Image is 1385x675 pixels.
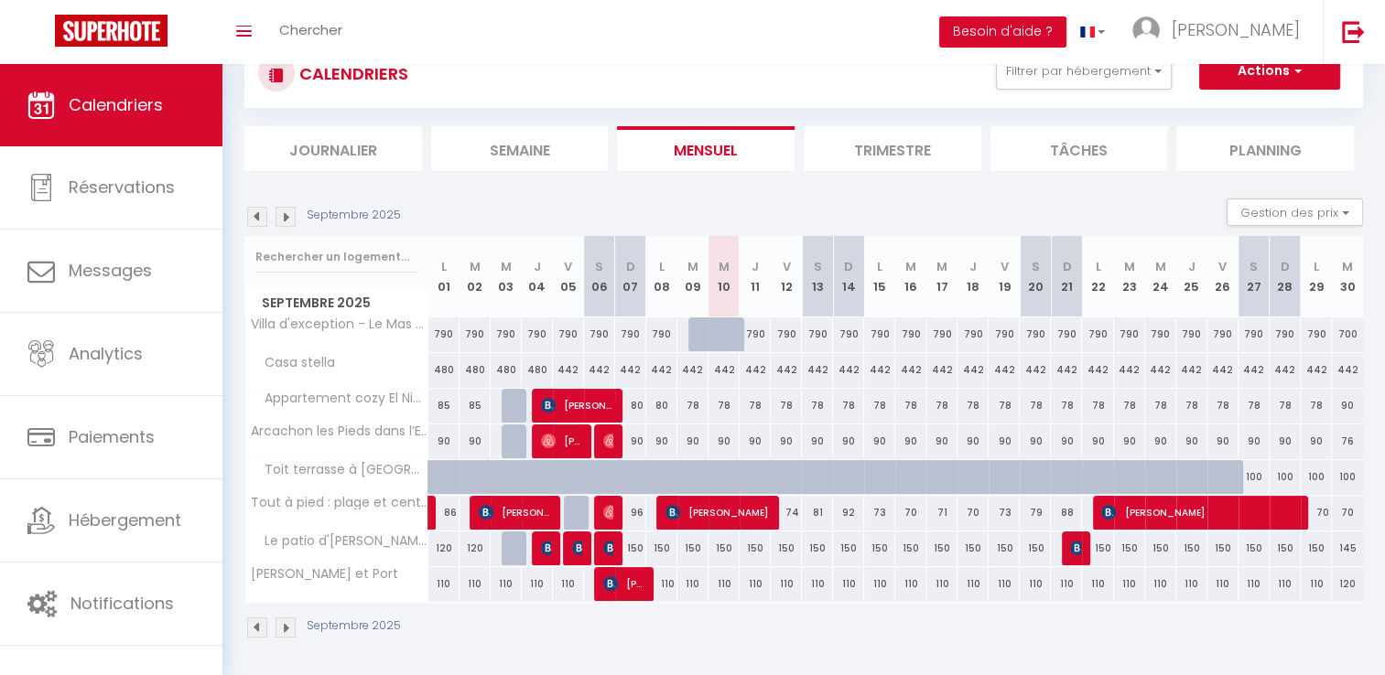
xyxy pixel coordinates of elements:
[441,258,447,275] abbr: L
[541,530,551,565] span: [PERSON_NAME]
[740,424,771,458] div: 90
[69,93,163,116] span: Calendriers
[864,496,895,530] div: 73
[460,389,491,423] div: 85
[1132,16,1160,44] img: ...
[740,236,771,317] th: 11
[1020,353,1051,387] div: 442
[1082,236,1113,317] th: 22
[1239,317,1270,351] div: 790
[677,424,709,458] div: 90
[677,353,709,387] div: 442
[1051,317,1082,351] div: 790
[989,236,1020,317] th: 19
[1114,531,1145,565] div: 150
[428,236,460,317] th: 01
[1082,389,1113,423] div: 78
[55,15,168,47] img: Super Booking
[864,531,895,565] div: 150
[814,258,822,275] abbr: S
[1270,353,1301,387] div: 442
[617,126,795,171] li: Mensuel
[802,236,833,317] th: 13
[1051,567,1082,601] div: 110
[926,531,958,565] div: 150
[740,567,771,601] div: 110
[844,258,853,275] abbr: D
[1114,353,1145,387] div: 442
[1332,236,1363,317] th: 30
[926,496,958,530] div: 71
[69,259,152,282] span: Messages
[584,236,615,317] th: 06
[864,353,895,387] div: 442
[989,567,1020,601] div: 110
[1342,20,1365,43] img: logout
[1301,353,1332,387] div: 442
[69,509,181,531] span: Hébergement
[958,531,989,565] div: 150
[522,353,553,387] div: 480
[677,567,709,601] div: 110
[615,389,646,423] div: 80
[833,424,864,458] div: 90
[1114,236,1145,317] th: 23
[677,531,709,565] div: 150
[1155,258,1166,275] abbr: M
[740,531,771,565] div: 150
[802,353,833,387] div: 442
[431,126,609,171] li: Semaine
[615,531,646,565] div: 150
[491,236,522,317] th: 03
[1176,531,1207,565] div: 150
[646,389,677,423] div: 80
[833,236,864,317] th: 14
[1020,317,1051,351] div: 790
[1239,389,1270,423] div: 78
[958,389,989,423] div: 78
[1176,424,1207,458] div: 90
[1101,495,1298,530] span: [PERSON_NAME]
[719,258,730,275] abbr: M
[996,53,1172,90] button: Filtrer par hébergement
[553,317,584,351] div: 790
[926,236,958,317] th: 17
[1032,258,1040,275] abbr: S
[1218,258,1227,275] abbr: V
[1145,389,1176,423] div: 78
[522,317,553,351] div: 790
[248,317,431,331] span: Villa d'exception - Le Mas de l'Etoile
[522,567,553,601] div: 110
[1239,567,1270,601] div: 110
[833,567,864,601] div: 110
[1207,531,1239,565] div: 150
[553,567,584,601] div: 110
[958,317,989,351] div: 790
[1020,389,1051,423] div: 78
[969,258,977,275] abbr: J
[1051,389,1082,423] div: 78
[428,496,460,530] div: 86
[709,531,740,565] div: 150
[895,531,926,565] div: 150
[1020,424,1051,458] div: 90
[1239,236,1270,317] th: 27
[709,353,740,387] div: 442
[802,567,833,601] div: 110
[428,424,460,458] div: 90
[248,353,340,373] span: Casa stella
[1051,353,1082,387] div: 442
[1176,567,1207,601] div: 110
[833,496,864,530] div: 92
[740,317,771,351] div: 790
[665,495,769,530] span: [PERSON_NAME]
[864,389,895,423] div: 78
[1051,496,1082,530] div: 88
[1332,353,1363,387] div: 442
[864,317,895,351] div: 790
[460,567,491,601] div: 110
[895,424,926,458] div: 90
[248,424,431,438] span: Arcachon les Pieds dans l’Eau
[248,567,398,581] span: [PERSON_NAME] et Port
[1301,496,1332,530] div: 70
